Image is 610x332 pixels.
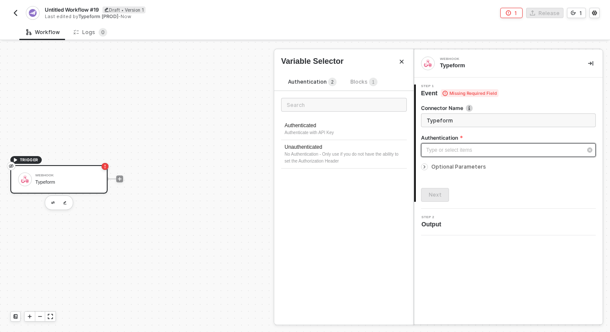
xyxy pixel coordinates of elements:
[26,29,60,36] div: Workflow
[514,9,517,17] div: 1
[78,13,118,19] span: Typeform [PROD]
[421,85,499,88] span: Step 1
[99,28,107,37] sup: 0
[421,188,449,202] button: Next
[421,134,596,141] label: Authentication
[421,216,445,219] span: Step 2
[331,80,334,85] span: 2
[45,13,304,20] div: Last edited by - Now
[466,105,473,112] img: icon-info
[440,57,569,61] div: Webhook
[12,9,19,16] img: back
[424,60,432,67] img: integration-icon
[421,104,596,112] label: Connector Name
[104,7,109,12] span: icon-edit
[29,9,36,17] img: integration-icon
[526,8,564,18] button: Release
[281,56,344,67] div: Variable Selector
[288,78,337,85] span: Authentication
[588,61,593,66] span: icon-collapse-right
[328,78,337,86] sup: 2
[421,113,596,127] input: Enter description
[422,164,427,169] span: icon-arrow-right-small
[74,28,107,37] div: Logs
[431,163,486,170] span: Optional Parameters
[592,10,597,16] span: icon-settings
[579,9,582,17] div: 1
[285,122,403,129] div: Authenticated
[37,314,43,319] span: icon-minus
[372,80,375,85] span: 1
[396,56,407,67] button: Close
[281,140,407,169] div: Unauthenticated
[500,8,523,18] button: 1
[48,314,53,319] span: icon-expand
[421,89,499,97] span: Event
[10,8,21,18] button: back
[281,119,407,140] div: Authenticated
[506,10,511,16] span: icon-error-page
[441,89,499,97] span: Missing Required Field
[567,8,586,18] button: 1
[285,151,403,165] div: No Authentication - Only use if you do not have the ability to set the Authorization Header
[102,6,146,13] div: Draft • Version 1
[281,98,407,112] input: Search
[440,62,574,69] div: Typeform
[414,85,603,202] div: Step 1Event Missing Required FieldConnector Nameicon-infoAuthenticationOptional ParametersNext
[421,220,445,229] span: Output
[369,78,378,86] sup: 1
[45,6,99,13] span: Untitled Workflow #19
[350,78,378,85] span: Blocks
[285,129,403,136] div: Authenticate with API Key
[285,144,403,151] div: Unauthenticated
[27,314,32,319] span: icon-play
[421,162,596,172] div: Optional Parameters
[571,10,576,16] span: icon-versioning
